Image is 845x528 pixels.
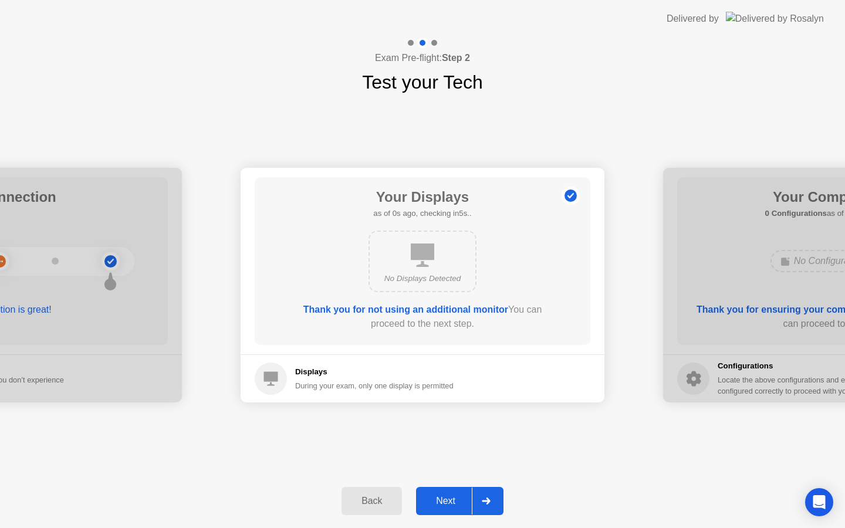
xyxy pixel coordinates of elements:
[416,487,503,515] button: Next
[667,12,719,26] div: Delivered by
[373,187,471,208] h1: Your Displays
[303,304,508,314] b: Thank you for not using an additional monitor
[345,496,398,506] div: Back
[362,68,483,96] h1: Test your Tech
[288,303,557,331] div: You can proceed to the next step.
[442,53,470,63] b: Step 2
[375,51,470,65] h4: Exam Pre-flight:
[295,366,454,378] h5: Displays
[295,380,454,391] div: During your exam, only one display is permitted
[342,487,402,515] button: Back
[379,273,466,285] div: No Displays Detected
[726,12,824,25] img: Delivered by Rosalyn
[805,488,833,516] div: Open Intercom Messenger
[420,496,472,506] div: Next
[373,208,471,219] h5: as of 0s ago, checking in5s..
